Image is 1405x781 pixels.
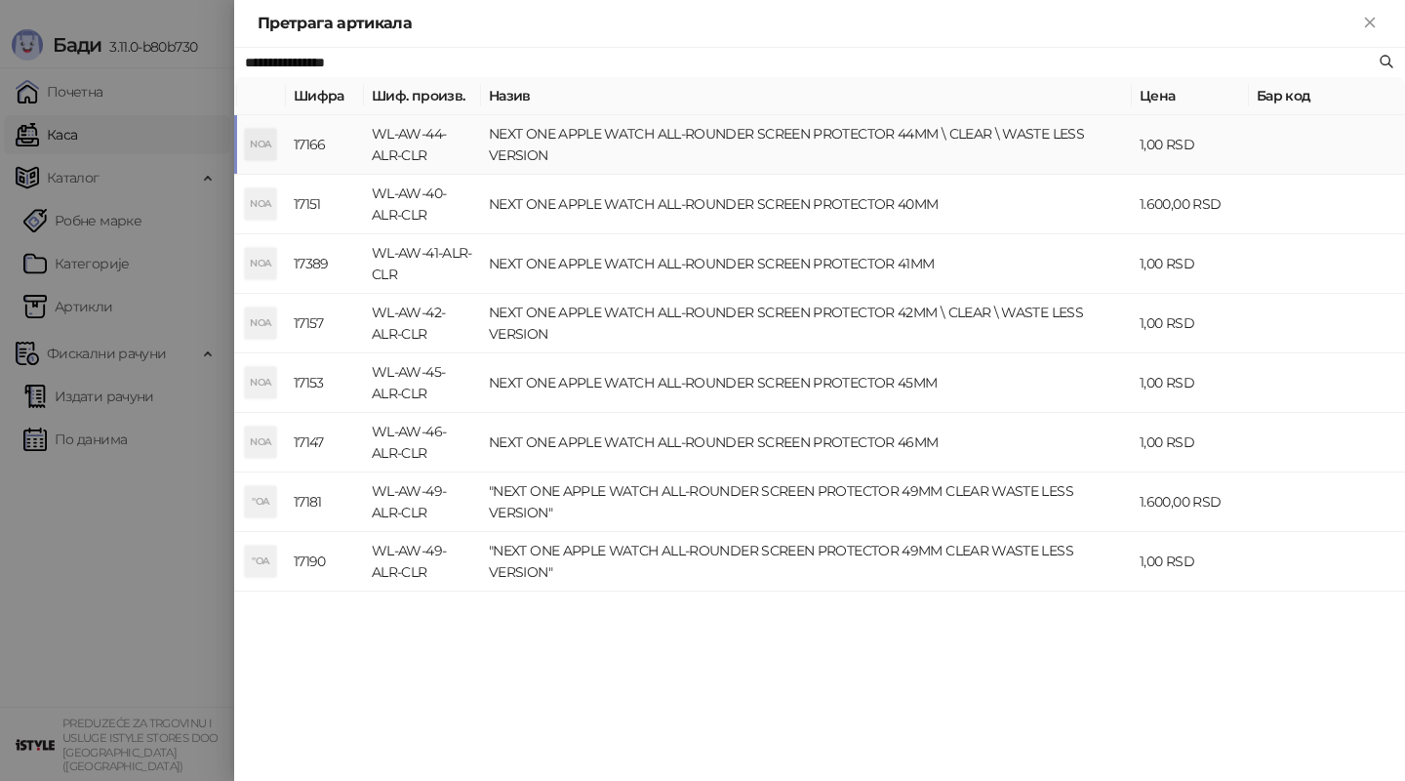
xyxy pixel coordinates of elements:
th: Шифра [286,77,364,115]
td: NEXT ONE APPLE WATCH ALL-ROUNDER SCREEN PROTECTOR 42MM \ CLEAR \ WASTE LESS VERSION [481,294,1132,353]
div: NOA [245,188,276,220]
td: 17389 [286,234,364,294]
td: NEXT ONE APPLE WATCH ALL-ROUNDER SCREEN PROTECTOR 41MM [481,234,1132,294]
td: NEXT ONE APPLE WATCH ALL-ROUNDER SCREEN PROTECTOR 46MM [481,413,1132,473]
td: 17166 [286,115,364,175]
td: WL-AW-44-ALR-CLR [364,115,481,175]
td: WL-AW-49-ALR-CLR [364,532,481,592]
div: NOA [245,129,276,160]
td: WL-AW-49-ALR-CLR [364,473,481,532]
th: Бар код [1249,77,1405,115]
td: 1,00 RSD [1132,413,1249,473]
td: 1.600,00 RSD [1132,175,1249,234]
td: NEXT ONE APPLE WATCH ALL-ROUNDER SCREEN PROTECTOR 40MM [481,175,1132,234]
td: 1,00 RSD [1132,294,1249,353]
td: WL-AW-46-ALR-CLR [364,413,481,473]
div: NOA [245,248,276,279]
th: Цена [1132,77,1249,115]
td: 17190 [286,532,364,592]
td: 17157 [286,294,364,353]
td: WL-AW-42-ALR-CLR [364,294,481,353]
div: "OA [245,486,276,517]
td: NEXT ONE APPLE WATCH ALL-ROUNDER SCREEN PROTECTOR 45MM [481,353,1132,413]
td: 1.600,00 RSD [1132,473,1249,532]
div: NOA [245,427,276,458]
th: Шиф. произв. [364,77,481,115]
td: "NEXT ONE APPLE WATCH ALL-ROUNDER SCREEN PROTECTOR 49MM CLEAR WASTE LESS VERSION" [481,473,1132,532]
td: "NEXT ONE APPLE WATCH ALL-ROUNDER SCREEN PROTECTOR 49MM CLEAR WASTE LESS VERSION" [481,532,1132,592]
div: "OA [245,546,276,577]
td: 17151 [286,175,364,234]
div: NOA [245,367,276,398]
td: 1,00 RSD [1132,353,1249,413]
td: 1,00 RSD [1132,115,1249,175]
td: 17153 [286,353,364,413]
td: 1,00 RSD [1132,234,1249,294]
td: 17147 [286,413,364,473]
div: NOA [245,308,276,339]
td: 1,00 RSD [1132,532,1249,592]
button: Close [1358,12,1382,35]
th: Назив [481,77,1132,115]
td: 17181 [286,473,364,532]
td: WL-AW-45-ALR-CLR [364,353,481,413]
td: NEXT ONE APPLE WATCH ALL-ROUNDER SCREEN PROTECTOR 44MM \ CLEAR \ WASTE LESS VERSION [481,115,1132,175]
div: Претрага артикала [258,12,1358,35]
td: WL-AW-40-ALR-CLR [364,175,481,234]
td: WL-AW-41-ALR-CLR [364,234,481,294]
